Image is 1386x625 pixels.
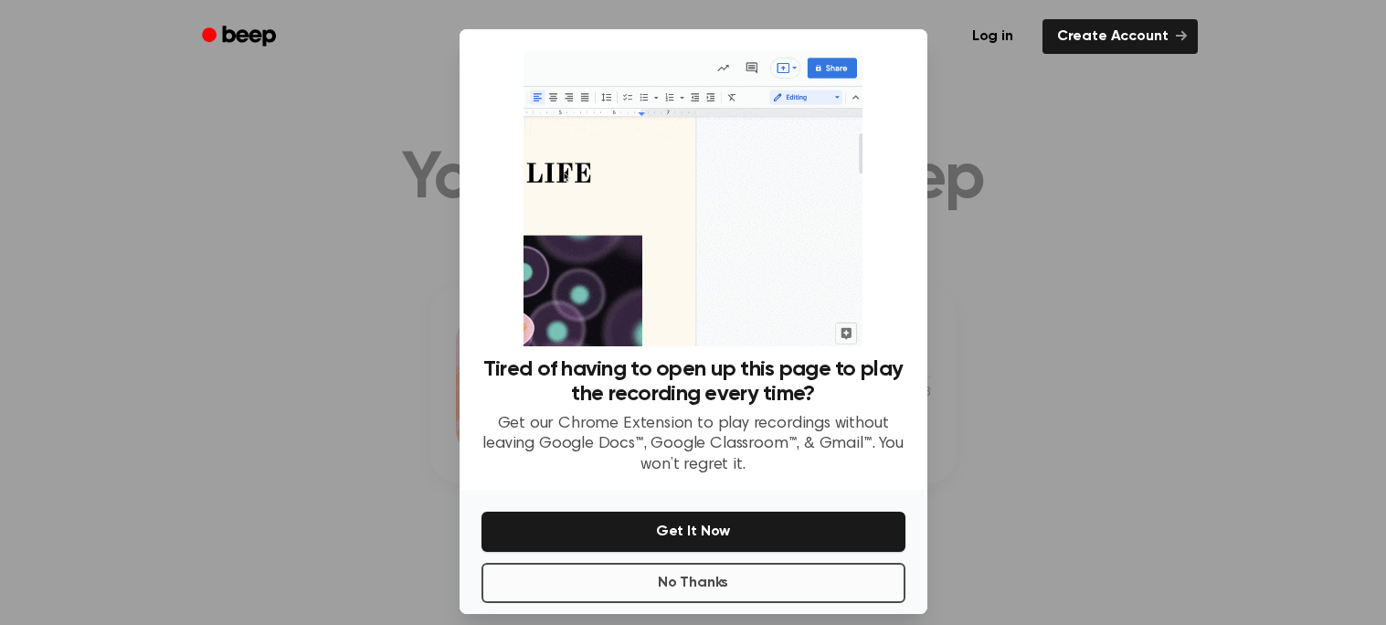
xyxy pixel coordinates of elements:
a: Beep [189,19,292,55]
a: Create Account [1042,19,1198,54]
button: Get It Now [481,512,905,552]
p: Get our Chrome Extension to play recordings without leaving Google Docs™, Google Classroom™, & Gm... [481,414,905,476]
h3: Tired of having to open up this page to play the recording every time? [481,357,905,407]
button: No Thanks [481,563,905,603]
a: Log in [954,16,1032,58]
img: Beep extension in action [524,51,862,346]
